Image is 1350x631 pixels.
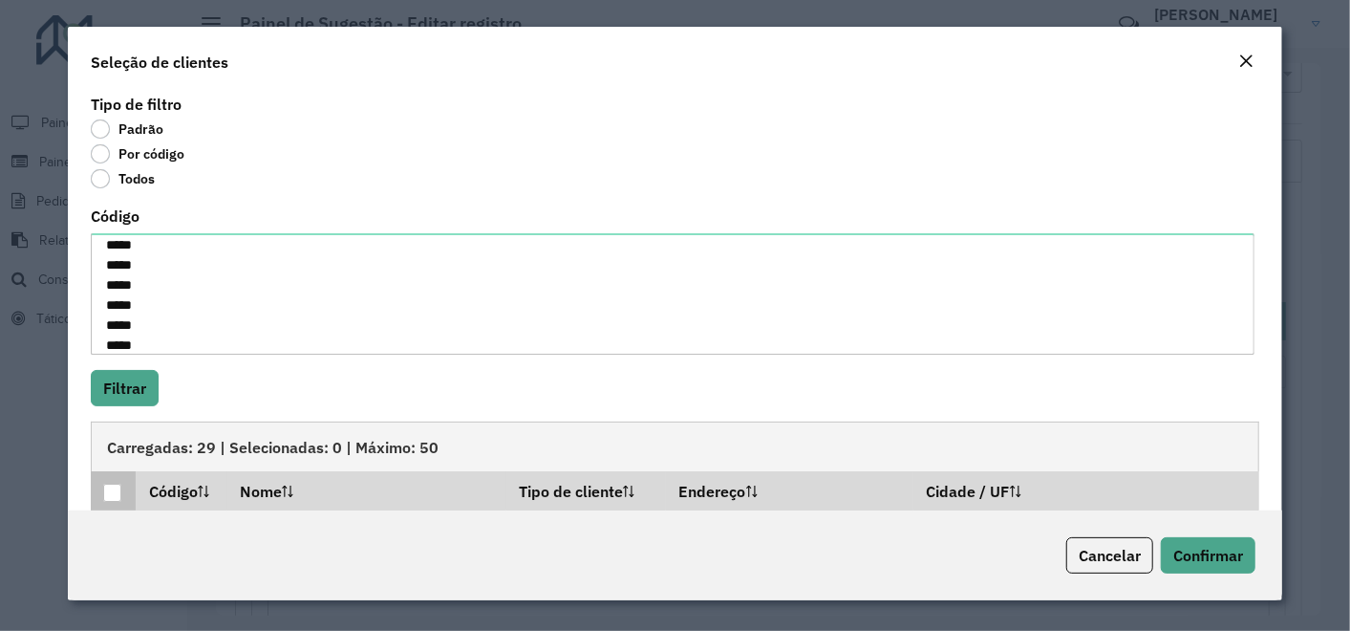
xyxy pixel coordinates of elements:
[227,471,506,511] th: Nome
[666,471,913,511] th: Endereço
[91,169,155,188] label: Todos
[1079,546,1141,565] span: Cancelar
[91,93,182,116] label: Tipo de filtro
[913,471,1259,511] th: Cidade / UF
[506,471,666,511] th: Tipo de cliente
[91,144,184,163] label: Por código
[1173,546,1243,565] span: Confirmar
[1232,50,1259,75] button: Close
[1238,54,1254,69] em: Fechar
[1066,537,1153,574] button: Cancelar
[91,422,1260,471] div: Carregadas: 29 | Selecionadas: 0 | Máximo: 50
[136,471,227,511] th: Código
[1161,537,1255,574] button: Confirmar
[91,370,159,406] button: Filtrar
[91,205,139,228] label: Código
[91,120,163,139] label: Padrão
[91,51,228,74] h4: Seleção de clientes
